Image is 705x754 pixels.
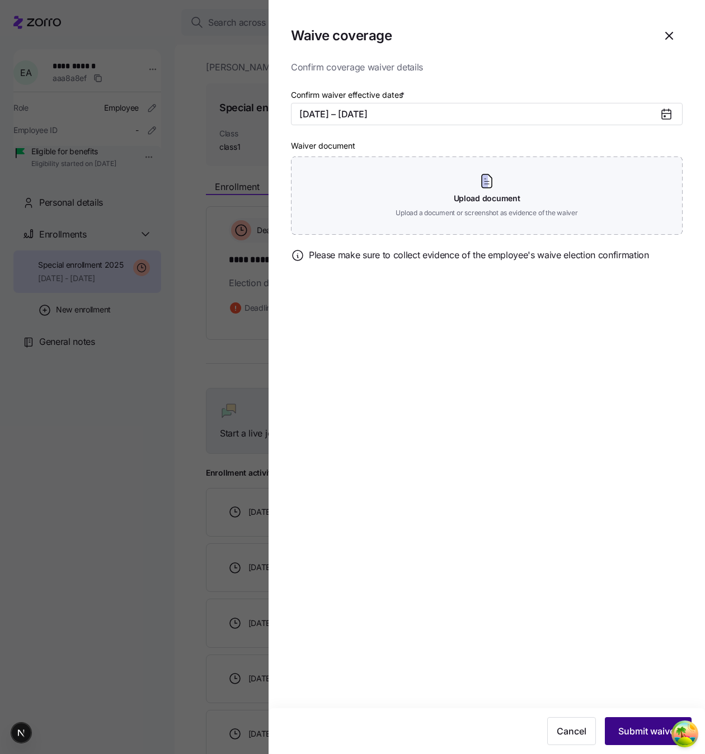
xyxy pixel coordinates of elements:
[291,140,355,152] label: Waiver document
[291,103,683,125] button: [DATE] – [DATE]
[618,724,678,738] span: Submit waiver
[674,723,696,745] button: Open Tanstack query devtools
[291,89,407,101] label: Confirm waiver effective dates
[291,60,683,74] span: Confirm coverage waiver details
[291,27,651,44] h1: Waive coverage
[557,724,586,738] span: Cancel
[605,717,692,745] button: Submit waiver
[309,248,649,262] span: Please make sure to collect evidence of the employee's waive election confirmation
[547,717,596,745] button: Cancel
